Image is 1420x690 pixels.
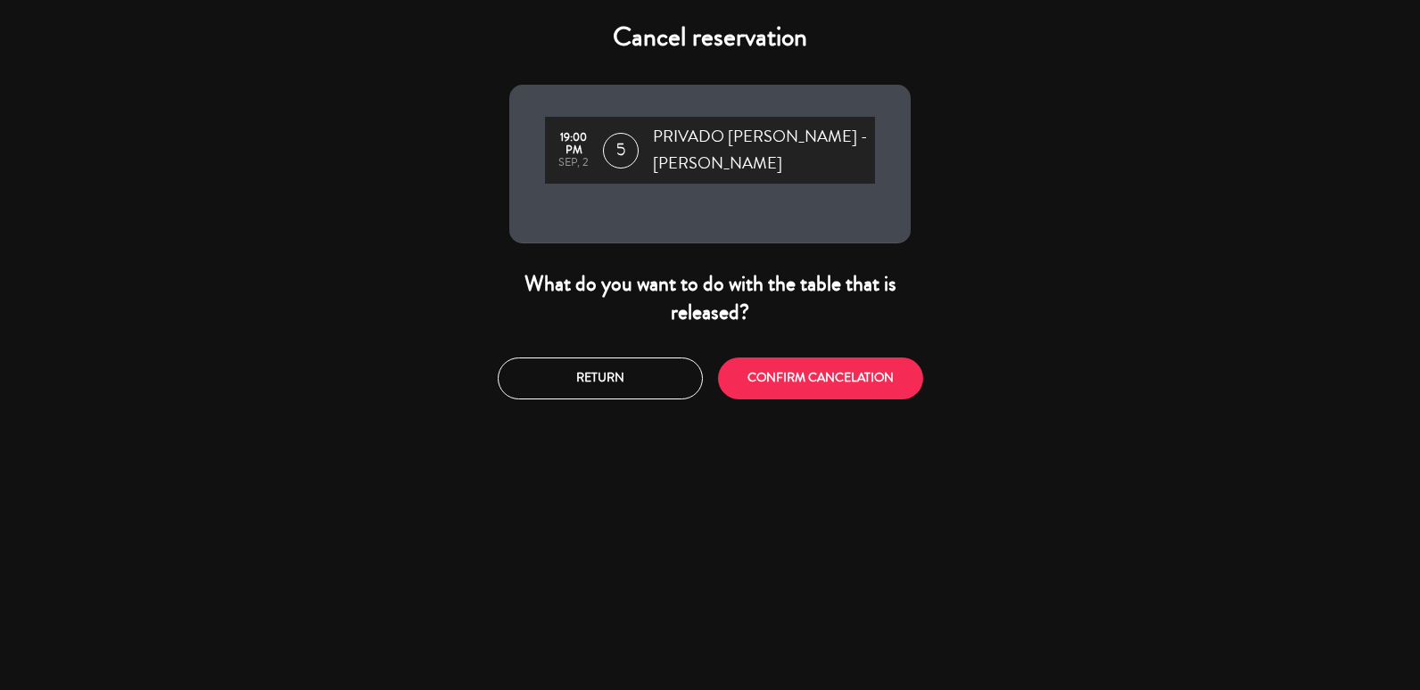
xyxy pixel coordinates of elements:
[603,133,639,168] span: 5
[554,132,594,157] div: 19:00 PM
[498,357,703,399] button: Return
[718,357,923,399] button: CONFIRM CANCELATION
[554,157,594,169] div: Sep, 2
[653,124,875,177] span: PRIVADO [PERSON_NAME] - [PERSON_NAME]
[509,21,911,53] h4: Cancel reservation
[509,270,911,325] div: What do you want to do with the table that is released?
